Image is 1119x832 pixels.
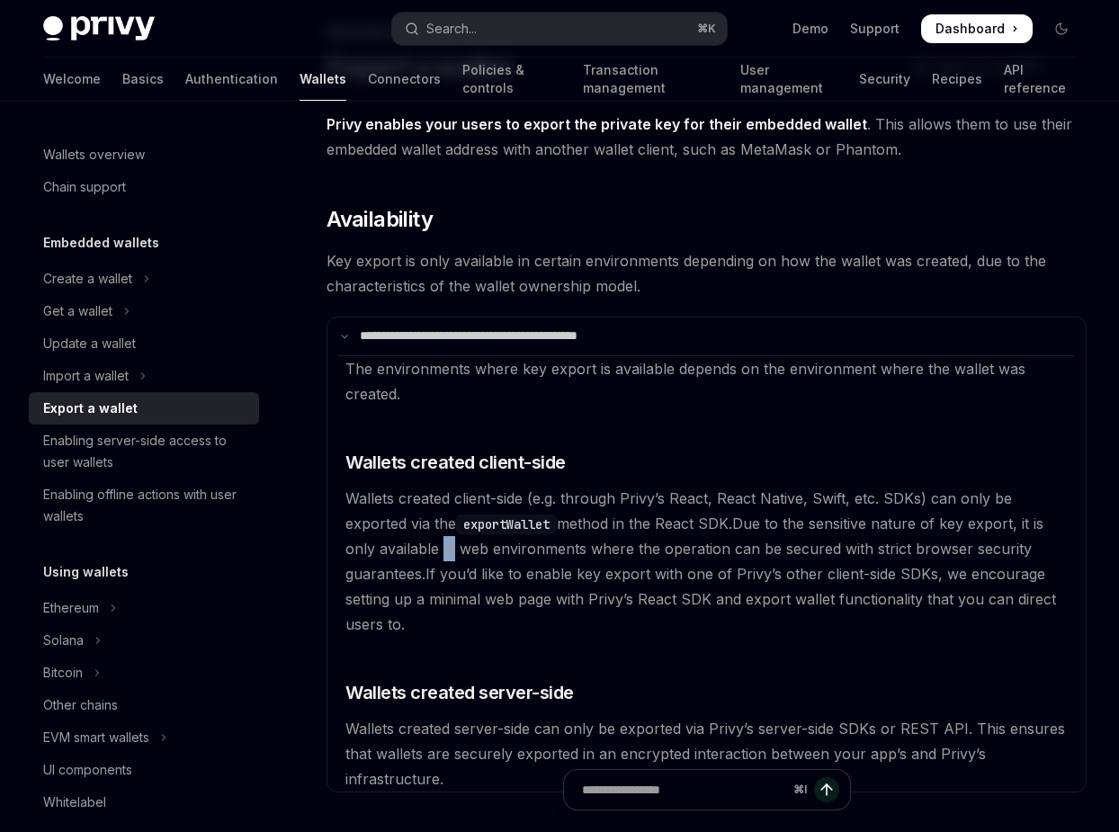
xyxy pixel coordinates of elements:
[327,115,867,133] strong: Privy enables your users to export the private key for their embedded wallet
[345,450,566,475] span: Wallets created client-side
[792,20,828,38] a: Demo
[29,657,259,689] button: Toggle Bitcoin section
[43,176,126,198] div: Chain support
[583,58,720,101] a: Transaction management
[582,770,786,810] input: Ask a question...
[345,680,574,705] span: Wallets created server-side
[43,662,83,684] div: Bitcoin
[185,58,278,101] a: Authentication
[122,58,164,101] a: Basics
[300,58,346,101] a: Wallets
[43,727,149,748] div: EVM smart wallets
[43,484,248,527] div: Enabling offline actions with user wallets
[327,112,1087,162] span: . This allows them to use their embedded wallet address with another wallet client, such as MetaM...
[814,777,839,802] button: Send message
[29,171,259,203] a: Chain support
[392,13,727,45] button: Open search
[29,479,259,532] a: Enabling offline actions with user wallets
[368,58,441,101] a: Connectors
[345,565,1056,633] span: If you’d like to enable key export with one of Privy’s other client-side SDKs, we encourage setti...
[1004,58,1076,101] a: API reference
[29,786,259,819] a: Whitelabel
[43,430,248,473] div: Enabling server-side access to user wallets
[43,630,84,651] div: Solana
[345,514,1043,583] span: Due to the sensitive nature of key export, it is only available in web environments where the ope...
[29,263,259,295] button: Toggle Create a wallet section
[43,365,129,387] div: Import a wallet
[29,592,259,624] button: Toggle Ethereum section
[29,327,259,360] a: Update a wallet
[921,14,1033,43] a: Dashboard
[43,232,159,254] h5: Embedded wallets
[43,597,99,619] div: Ethereum
[29,295,259,327] button: Toggle Get a wallet section
[29,392,259,425] a: Export a wallet
[697,22,716,36] span: ⌘ K
[850,20,900,38] a: Support
[932,58,982,101] a: Recipes
[456,514,557,534] code: exportWallet
[29,754,259,786] a: UI components
[29,360,259,392] button: Toggle Import a wallet section
[462,58,561,101] a: Policies & controls
[43,58,101,101] a: Welcome
[327,205,433,234] span: Availability
[29,425,259,479] a: Enabling server-side access to user wallets
[43,792,106,813] div: Whitelabel
[859,58,910,101] a: Security
[43,694,118,716] div: Other chains
[935,20,1005,38] span: Dashboard
[43,333,136,354] div: Update a wallet
[345,720,1065,788] span: Wallets created server-side can only be exported via Privy’s server-side SDKs or REST API. This e...
[29,689,259,721] a: Other chains
[43,398,138,419] div: Export a wallet
[43,759,132,781] div: UI components
[426,18,477,40] div: Search...
[43,561,129,583] h5: Using wallets
[43,16,155,41] img: dark logo
[43,300,112,322] div: Get a wallet
[740,58,837,101] a: User management
[345,360,1025,403] span: The environments where key export is available depends on the environment where the wallet was cr...
[345,489,1012,532] span: Wallets created client-side (e.g. through Privy’s React, React Native, Swift, etc. SDKs) can only...
[43,268,132,290] div: Create a wallet
[29,139,259,171] a: Wallets overview
[1047,14,1076,43] button: Toggle dark mode
[29,721,259,754] button: Toggle EVM smart wallets section
[29,624,259,657] button: Toggle Solana section
[327,248,1087,299] span: Key export is only available in certain environments depending on how the wallet was created, due...
[43,144,145,166] div: Wallets overview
